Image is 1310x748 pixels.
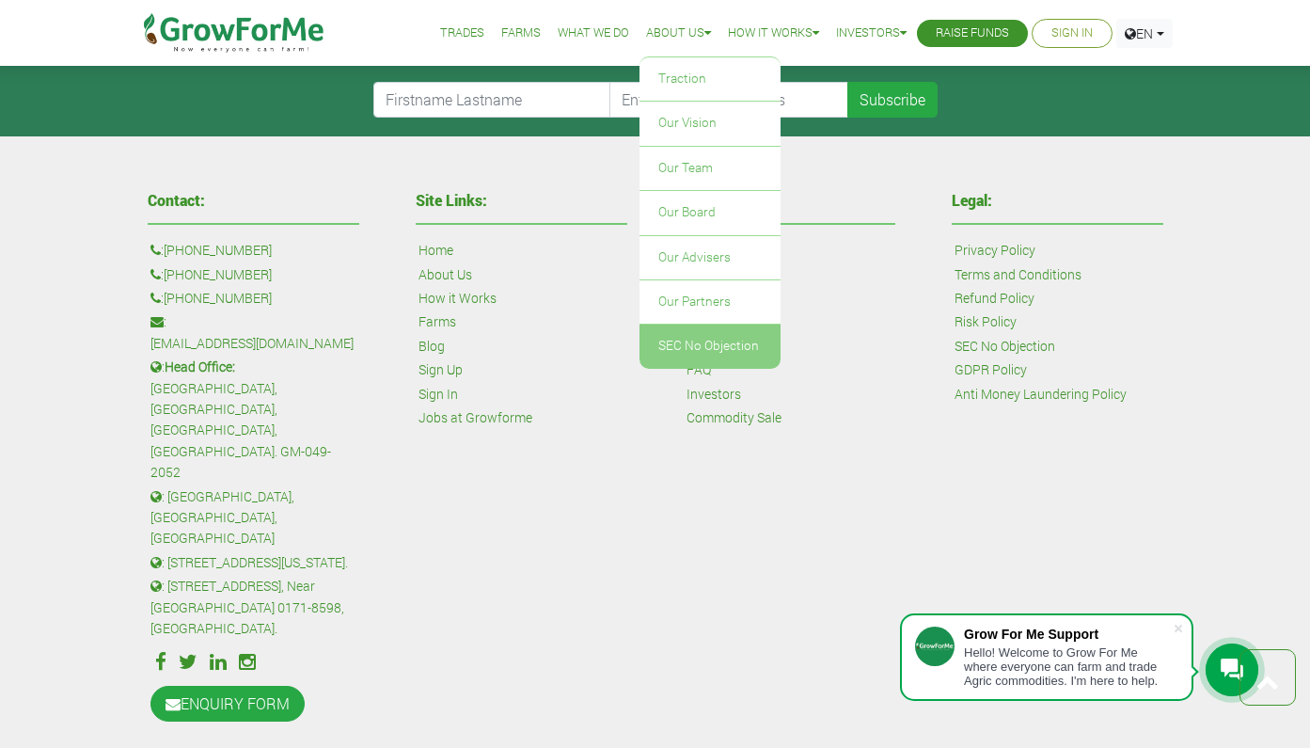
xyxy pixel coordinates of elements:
a: Anti Money Laundering Policy [955,384,1127,405]
a: Raise Funds [936,24,1009,43]
a: Our Vision [639,102,781,145]
a: Our Team [639,147,781,190]
p: : [STREET_ADDRESS], Near [GEOGRAPHIC_DATA] 0171-8598, [GEOGRAPHIC_DATA]. [150,576,356,639]
a: Trades [440,24,484,43]
a: [PHONE_NUMBER] [164,288,272,309]
a: ENQUIRY FORM [150,686,305,722]
input: Enter your email address [609,82,848,118]
a: Terms and Conditions [955,264,1081,285]
h4: Legal: [952,193,1163,208]
a: Farms [418,311,456,332]
a: SEC No Objection [639,325,781,368]
a: [EMAIL_ADDRESS][DOMAIN_NAME] [150,333,354,354]
a: Jobs at Growforme [418,407,532,428]
a: Our Advisers [639,236,781,279]
button: Subscribe [847,82,938,118]
h4: Site Links: [416,193,627,208]
a: About Us [418,264,472,285]
a: EN [1116,19,1173,48]
b: Head Office: [165,358,235,375]
a: Sign Up [418,359,463,380]
p: : [STREET_ADDRESS][US_STATE]. [150,552,356,573]
a: Farms [501,24,541,43]
a: Home [418,240,453,261]
h4: Contact: [148,193,359,208]
p: : [GEOGRAPHIC_DATA], [GEOGRAPHIC_DATA], [GEOGRAPHIC_DATA] [150,486,356,549]
input: Firstname Lastname [373,82,612,118]
div: Grow For Me Support [964,627,1173,642]
a: What We Do [558,24,629,43]
p: : [150,311,356,354]
a: Sign In [418,384,458,405]
a: How it Works [418,288,497,309]
a: Traction [639,57,781,101]
a: Privacy Policy [955,240,1035,261]
a: [PHONE_NUMBER] [164,240,272,261]
p: : [150,264,356,285]
p: : [GEOGRAPHIC_DATA], [GEOGRAPHIC_DATA], [GEOGRAPHIC_DATA], [GEOGRAPHIC_DATA]. GM-049-2052 [150,357,356,483]
a: Risk Policy [955,311,1017,332]
a: [PHONE_NUMBER] [164,264,272,285]
a: Investors [836,24,907,43]
a: SEC No Objection [955,336,1055,357]
a: Commodity Sale [687,407,781,428]
a: About Us [646,24,711,43]
a: Investors [687,384,741,405]
a: FAQ [687,359,711,380]
a: Blog [418,336,445,357]
h4: Other Pages: [684,193,895,208]
p: : [150,240,356,261]
a: Refund Policy [955,288,1034,309]
p: : [150,288,356,309]
a: Our Board [639,191,781,234]
a: GDPR Policy [955,359,1027,380]
div: Hello! Welcome to Grow For Me where everyone can farm and trade Agric commodities. I'm here to help. [964,645,1173,688]
a: How it Works [728,24,819,43]
a: Our Partners [639,280,781,324]
a: Sign In [1051,24,1093,43]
